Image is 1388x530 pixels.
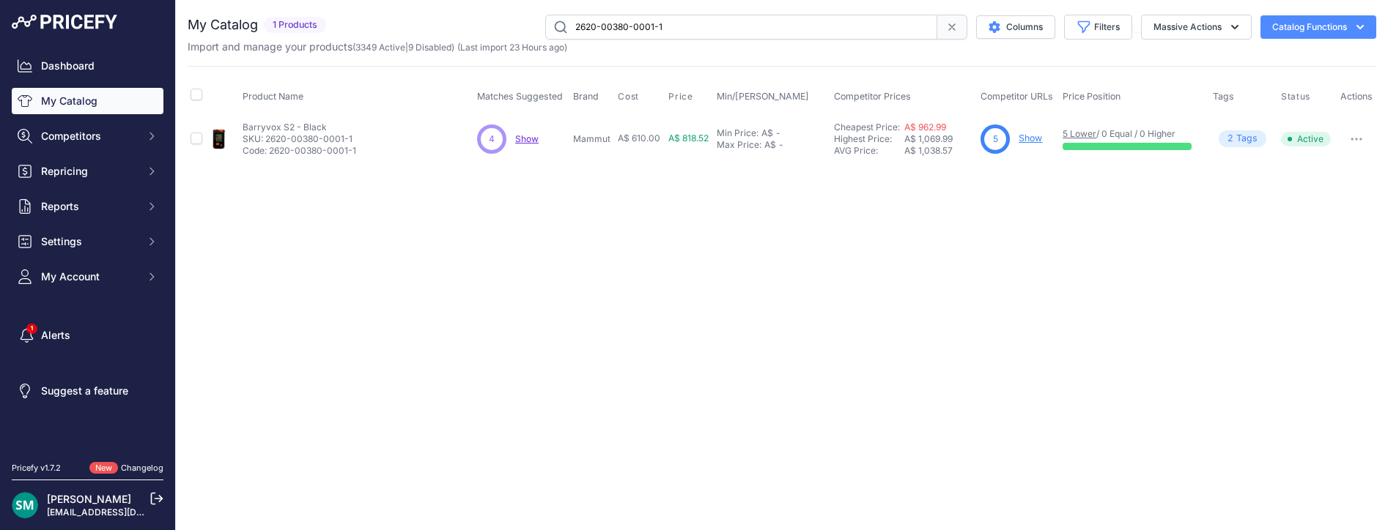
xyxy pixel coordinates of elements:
[618,132,660,143] span: A$ 610.00
[764,139,776,151] div: A$
[352,42,454,53] span: ( | )
[12,322,163,348] a: Alerts
[12,123,163,149] button: Competitors
[1063,128,1198,140] p: / 0 Equal / 0 Higher
[12,88,163,114] a: My Catalog
[618,91,641,102] button: Cost
[834,133,904,145] div: Highest Price:
[761,127,773,139] div: A$
[904,122,946,132] a: A$ 962.99
[1281,132,1331,146] span: Active
[408,42,451,53] a: 9 Disabled
[904,133,953,144] span: A$ 1,069.99
[188,15,258,35] h2: My Catalog
[47,507,200,518] a: [EMAIL_ADDRESS][DOMAIN_NAME]
[12,462,61,474] div: Pricefy v1.7.2
[573,91,599,102] span: Brand
[41,164,137,179] span: Repricing
[12,378,163,404] a: Suggest a feature
[1281,91,1313,102] button: Status
[773,127,780,139] div: -
[47,493,131,505] a: [PERSON_NAME]
[477,91,563,102] span: Matches Suggested
[776,139,783,151] div: -
[41,269,137,284] span: My Account
[1281,91,1310,102] span: Status
[717,139,761,151] div: Max Price:
[717,91,809,102] span: Min/[PERSON_NAME]
[976,15,1055,39] button: Columns
[12,53,163,79] a: Dashboard
[12,193,163,220] button: Reports
[1228,132,1233,146] span: 2
[668,91,693,102] span: Price
[355,42,405,53] a: 3349 Active
[188,40,567,54] p: Import and manage your products
[1260,15,1376,39] button: Catalog Functions
[1064,15,1132,40] button: Filters
[12,158,163,184] button: Repricing
[457,42,567,53] span: (Last import 23 Hours ago)
[243,91,303,102] span: Product Name
[1019,132,1042,143] a: Show
[12,228,163,255] button: Settings
[243,122,356,133] p: Barryvox S2 - Black
[264,17,326,34] span: 1 Products
[717,127,758,139] div: Min Price:
[1213,91,1234,102] span: Tags
[41,129,137,143] span: Competitors
[904,145,975,157] div: A$ 1,038.57
[1141,15,1252,40] button: Massive Actions
[834,91,911,102] span: Competitor Prices
[1219,130,1266,147] span: Tag
[545,15,937,40] input: Search
[1252,132,1258,146] span: s
[834,145,904,157] div: AVG Price:
[41,199,137,214] span: Reports
[1063,91,1121,102] span: Price Position
[834,122,900,132] a: Cheapest Price:
[121,463,163,473] a: Changelog
[12,264,163,290] button: My Account
[41,234,137,249] span: Settings
[12,53,163,444] nav: Sidebar
[89,462,118,474] span: New
[1063,128,1096,139] a: 5 Lower
[618,91,638,102] span: Cost
[668,91,695,102] button: Price
[243,133,356,145] p: SKU: 2620-00380-0001-1
[573,133,613,145] p: Mammut
[12,15,117,29] img: Pricefy Logo
[243,145,356,157] p: Code: 2620-00380-0001-1
[993,132,998,146] span: 5
[489,132,495,146] span: 4
[515,133,539,144] a: Show
[981,91,1053,102] span: Competitor URLs
[668,132,709,143] span: A$ 818.52
[1340,91,1373,102] span: Actions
